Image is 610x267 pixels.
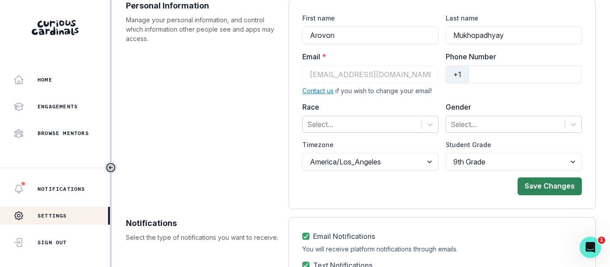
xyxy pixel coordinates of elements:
p: Settings [38,212,67,219]
p: Notifications [126,217,280,229]
span: Help [142,207,156,214]
button: Messages [59,185,119,221]
p: Notifications [38,185,85,193]
span: Messages [72,207,106,214]
label: First name [302,13,433,23]
p: Sign Out [38,239,67,246]
span: Email Notifications [313,231,375,242]
div: if you wish to change your email! [302,87,439,94]
button: Save Changes [518,177,582,195]
p: Home [38,76,52,83]
p: Engagements [38,103,78,110]
p: Select the type of notifications you want to receive. [126,233,280,242]
p: Manage your personal information, and control which information other people see and apps may acc... [126,15,280,43]
a: Contact us [302,87,334,94]
div: +1 [446,66,469,83]
iframe: Intercom live chat [580,237,601,258]
label: Gender [446,102,577,112]
button: Send us a message [41,158,138,176]
div: You will receive platform notifications through emails. [302,245,582,253]
span: 1 [598,237,605,244]
p: Browse Mentors [38,130,89,137]
label: Email [302,51,433,62]
button: Help [119,185,179,221]
label: Race [302,102,433,112]
label: Student Grade [446,140,577,149]
div: Curious [32,40,55,49]
div: Close [157,4,173,20]
span: Home [21,207,39,214]
button: Toggle sidebar [105,162,117,173]
label: Timezone [302,140,433,149]
div: • [DATE] [57,40,82,49]
img: Curious Cardinals Logo [32,20,79,35]
label: Last name [446,13,577,23]
h1: Messages [66,4,114,19]
img: Profile image for Curious [10,31,28,49]
label: Phone Number [446,51,577,62]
